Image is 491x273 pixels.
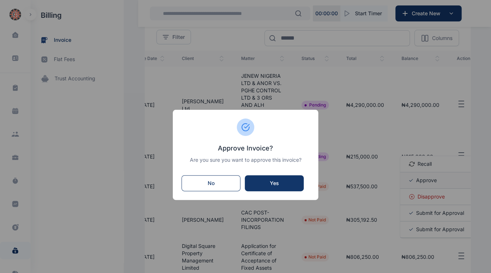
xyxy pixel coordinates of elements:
button: No [181,175,240,191]
div: Yes [252,180,296,187]
h3: Approve Invoice? [181,143,310,153]
button: Yes [245,175,304,191]
p: Are you sure you want to approve this invoice? [181,156,310,164]
div: No [189,180,233,187]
